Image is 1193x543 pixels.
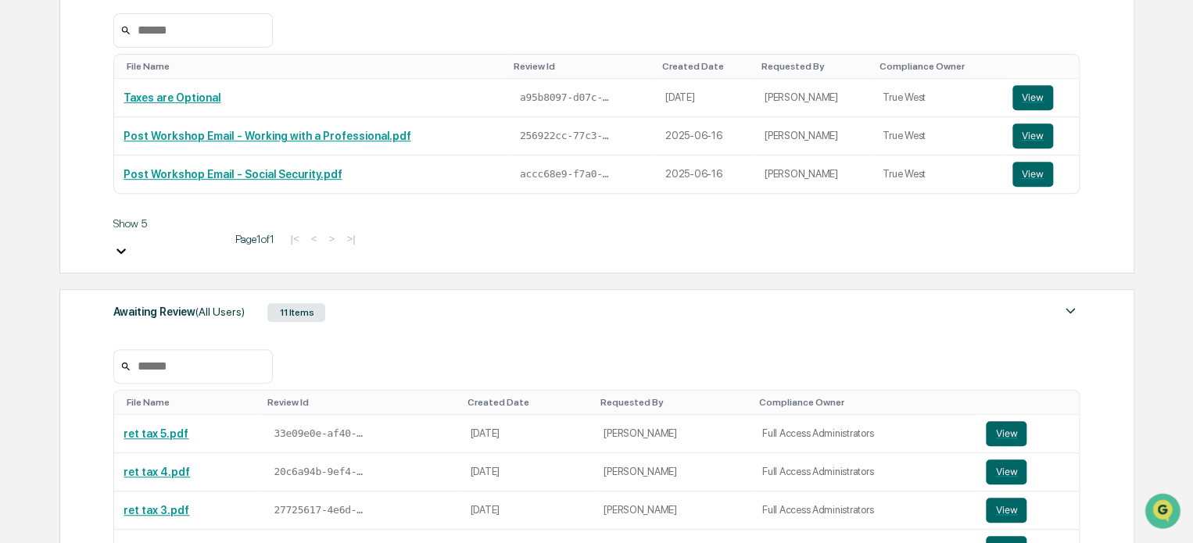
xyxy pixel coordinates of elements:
[16,120,44,148] img: 1746055101610-c473b297-6a78-478c-a979-82029cc54cd1
[520,91,614,104] span: a95b8097-d07c-4bbc-8bc9-c6666d58090a
[342,232,360,245] button: >|
[753,415,977,453] td: Full Access Administrators
[285,232,303,245] button: |<
[986,421,1026,446] button: View
[753,453,977,491] td: Full Access Administrators
[1016,61,1073,72] div: Toggle SortBy
[594,453,753,491] td: [PERSON_NAME]
[124,168,342,180] a: Post Workshop Email - Social Security.pdf
[1012,123,1070,148] a: View
[520,168,614,180] span: accc68e9-f7a0-44b2-b4a3-ede2a8d78468
[274,504,367,516] span: 27725617-4e6d-4783-9bd3-91ee739cb722
[267,397,454,408] div: Toggle SortBy
[986,498,1026,523] button: View
[460,415,594,453] td: [DATE]
[124,130,410,142] a: Post Workshop Email - Working with a Professional.pdf
[324,232,339,245] button: >
[53,120,256,135] div: Start new chat
[267,303,325,322] div: 11 Items
[873,155,1003,193] td: True West
[16,198,28,211] div: 🖐️
[156,265,189,277] span: Pylon
[16,228,28,241] div: 🔎
[113,302,244,322] div: Awaiting Review
[127,61,500,72] div: Toggle SortBy
[880,61,997,72] div: Toggle SortBy
[656,117,755,155] td: 2025-06-16
[266,124,285,143] button: Start new chat
[1012,123,1053,148] button: View
[1012,162,1070,187] a: View
[755,155,873,193] td: [PERSON_NAME]
[460,453,594,491] td: [DATE]
[53,135,198,148] div: We're available if you need us!
[600,397,747,408] div: Toggle SortBy
[520,130,614,142] span: 256922cc-77c3-4945-a205-11fcfdbfd03b
[107,191,200,219] a: 🗄️Attestations
[235,233,274,245] span: Page 1 of 1
[1061,302,1080,320] img: caret
[986,459,1026,484] button: View
[124,466,190,478] a: ret tax 4.pdf
[9,220,105,248] a: 🔎Data Lookup
[755,79,873,117] td: [PERSON_NAME]
[1012,85,1053,110] button: View
[986,421,1069,446] a: View
[124,427,188,440] a: ret tax 5.pdf
[274,466,367,478] span: 20c6a94b-9ef4-4ba1-9ebb-be3d08b35544
[16,33,285,58] p: How can we help?
[306,232,322,245] button: <
[129,197,194,213] span: Attestations
[759,397,971,408] div: Toggle SortBy
[514,61,650,72] div: Toggle SortBy
[113,198,126,211] div: 🗄️
[31,197,101,213] span: Preclearance
[753,491,977,530] td: Full Access Administrators
[110,264,189,277] a: Powered byPylon
[1143,491,1185,534] iframe: Open customer support
[755,117,873,155] td: [PERSON_NAME]
[662,61,749,72] div: Toggle SortBy
[113,217,223,230] div: Show 5
[274,427,367,440] span: 33e09e0e-af40-4701-aa8b-a1754491d6a0
[656,79,755,117] td: [DATE]
[127,397,255,408] div: Toggle SortBy
[124,504,189,516] a: ret tax 3.pdf
[873,79,1003,117] td: True West
[31,227,99,242] span: Data Lookup
[460,491,594,530] td: [DATE]
[9,191,107,219] a: 🖐️Preclearance
[986,498,1069,523] a: View
[1012,85,1070,110] a: View
[656,155,755,193] td: 2025-06-16
[761,61,867,72] div: Toggle SortBy
[124,91,220,104] a: Taxes are Optional
[873,117,1003,155] td: True West
[594,491,753,530] td: [PERSON_NAME]
[594,415,753,453] td: [PERSON_NAME]
[1012,162,1053,187] button: View
[986,459,1069,484] a: View
[195,305,244,318] span: (All Users)
[989,397,1073,408] div: Toggle SortBy
[467,397,588,408] div: Toggle SortBy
